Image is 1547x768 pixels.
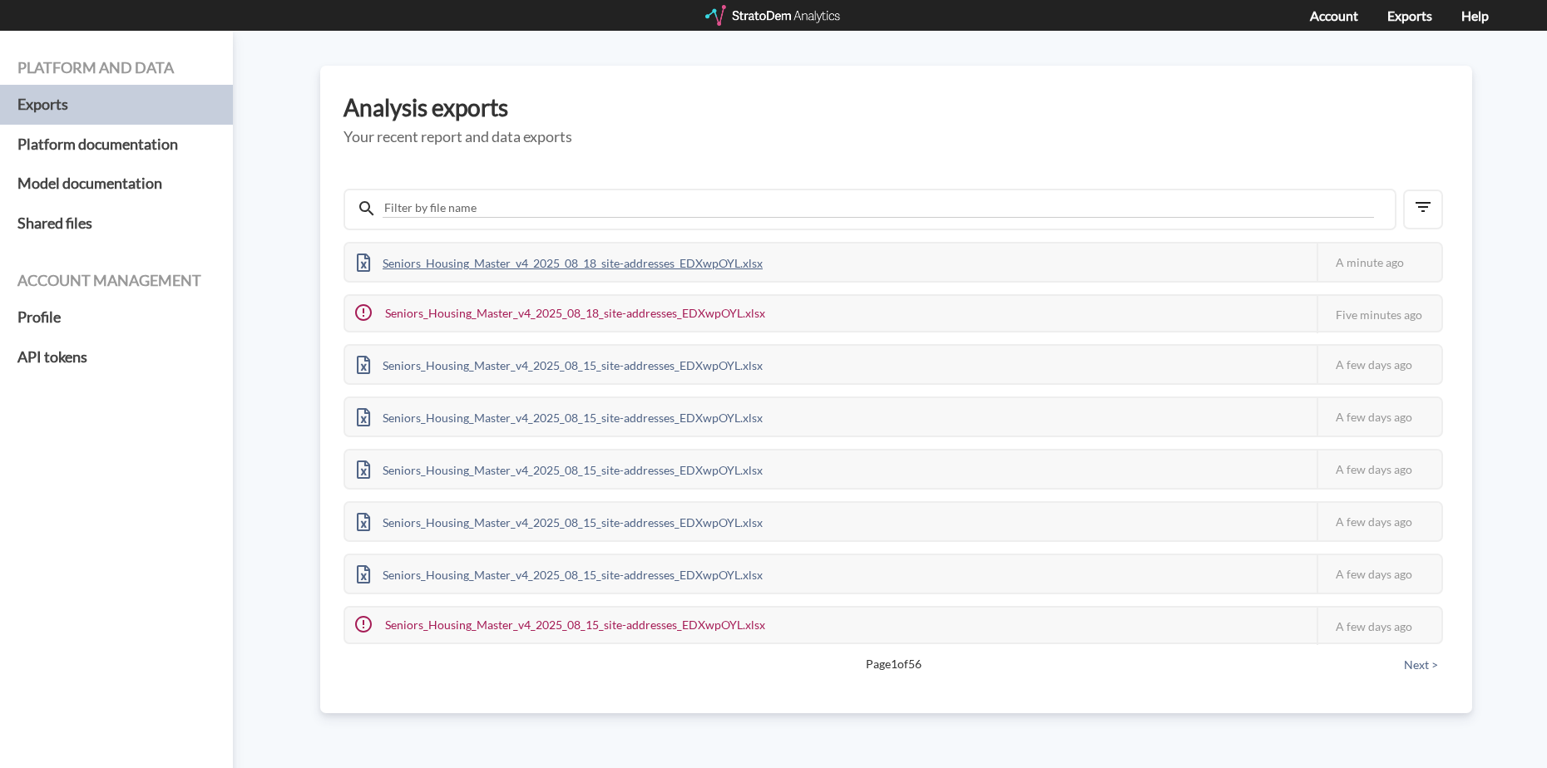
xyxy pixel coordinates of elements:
a: Exports [17,85,215,125]
div: Seniors_Housing_Master_v4_2025_08_18_site-addresses_EDXwpOYL.xlsx [345,244,774,281]
div: A few days ago [1317,398,1441,436]
a: Account [1310,7,1358,23]
h5: Your recent report and data exports [344,129,1449,145]
div: A few days ago [1317,555,1441,593]
a: Help [1461,7,1489,23]
a: Seniors_Housing_Master_v4_2025_08_15_site-addresses_EDXwpOYL.xlsx [345,513,774,527]
button: Next > [1399,656,1443,674]
div: Seniors_Housing_Master_v4_2025_08_15_site-addresses_EDXwpOYL.xlsx [345,346,774,383]
a: Seniors_Housing_Master_v4_2025_08_15_site-addresses_EDXwpOYL.xlsx [345,356,774,370]
a: Profile [17,298,215,337]
div: Five minutes ago [1317,296,1441,333]
a: Platform documentation [17,125,215,165]
input: Filter by file name [383,199,1374,218]
div: Seniors_Housing_Master_v4_2025_08_15_site-addresses_EDXwpOYL.xlsx [345,608,777,642]
a: Seniors_Housing_Master_v4_2025_08_15_site-addresses_EDXwpOYL.xlsx [345,460,774,475]
div: A few days ago [1317,450,1441,488]
a: Shared files [17,204,215,244]
a: API tokens [17,337,215,377]
div: Seniors_Housing_Master_v4_2025_08_15_site-addresses_EDXwpOYL.xlsx [345,555,774,593]
div: A few days ago [1317,346,1441,383]
a: Model documentation [17,164,215,204]
h4: Account management [17,273,215,289]
a: Seniors_Housing_Master_v4_2025_08_18_site-addresses_EDXwpOYL.xlsx [345,254,774,268]
a: Seniors_Housing_Master_v4_2025_08_15_site-addresses_EDXwpOYL.xlsx [345,565,774,579]
div: A minute ago [1317,244,1441,281]
div: A few days ago [1317,503,1441,540]
h3: Analysis exports [344,95,1449,121]
h4: Platform and data [17,60,215,76]
a: Seniors_Housing_Master_v4_2025_08_15_site-addresses_EDXwpOYL.xlsx [345,408,774,422]
div: Seniors_Housing_Master_v4_2025_08_18_site-addresses_EDXwpOYL.xlsx [345,296,777,331]
div: Seniors_Housing_Master_v4_2025_08_15_site-addresses_EDXwpOYL.xlsx [345,398,774,436]
div: Seniors_Housing_Master_v4_2025_08_15_site-addresses_EDXwpOYL.xlsx [345,450,774,488]
div: A few days ago [1317,608,1441,645]
div: Seniors_Housing_Master_v4_2025_08_15_site-addresses_EDXwpOYL.xlsx [345,503,774,540]
span: Page 1 of 56 [402,656,1385,672]
a: Exports [1387,7,1432,23]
